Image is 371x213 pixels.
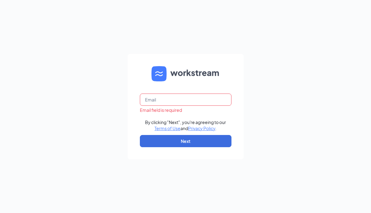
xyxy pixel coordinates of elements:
[140,135,231,147] button: Next
[151,66,220,81] img: WS logo and Workstream text
[155,126,180,131] a: Terms of Use
[188,126,215,131] a: Privacy Policy
[145,119,226,131] div: By clicking "Next", you're agreeing to our and .
[140,107,231,113] div: Email field is required
[140,94,231,106] input: Email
